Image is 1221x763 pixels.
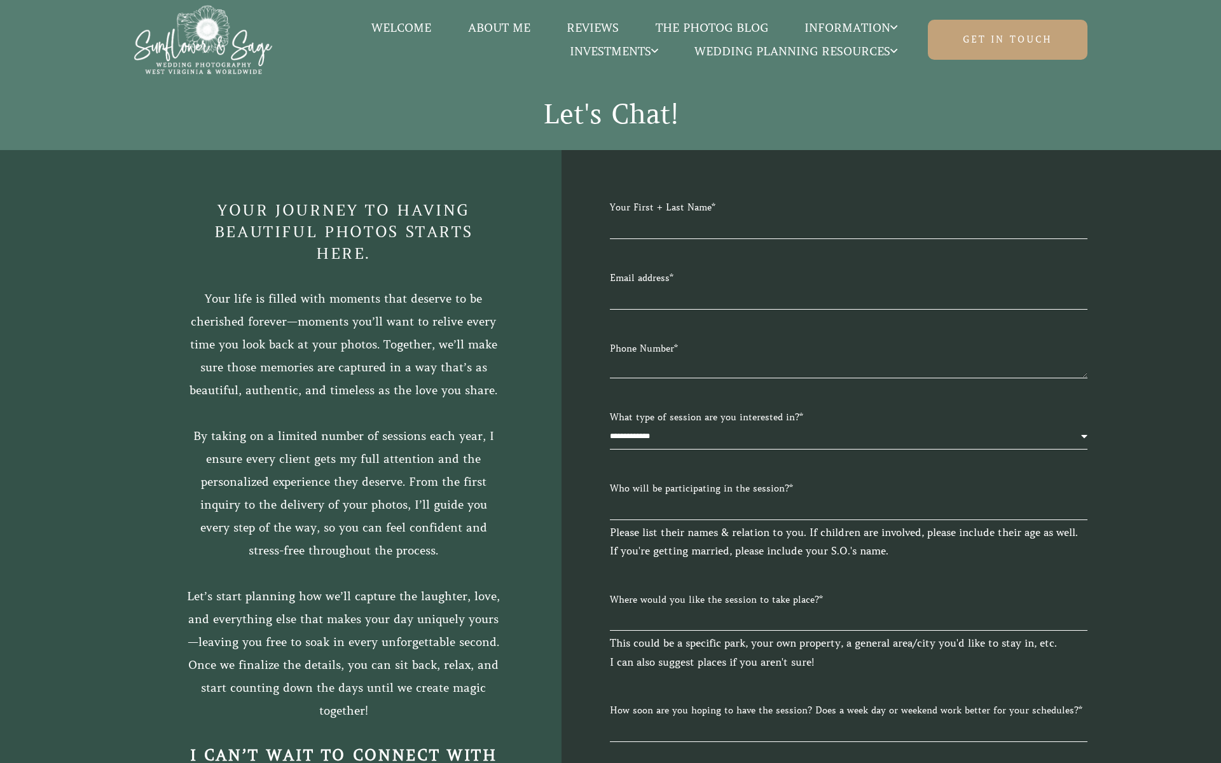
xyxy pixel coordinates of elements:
span: Investments [570,45,658,58]
label: What type of session are you interested in? [610,410,1087,427]
span: Wedding Planning Resources [694,45,897,58]
p: Your life is filled with moments that deserve to be cherished forever—moments you’ll want to reli... [184,287,502,402]
a: Welcome [353,20,450,36]
a: About Me [450,20,549,36]
a: Reviews [548,20,637,36]
h1: Let's Chat! [293,95,928,135]
span: Get in touch [963,33,1052,46]
span: Information [804,22,897,34]
p: This could be a specific park, your own property, a general area/city you'd like to stay in, etc.... [610,634,1087,671]
a: Wedding Planning Resources [677,43,916,60]
label: How soon are you hoping to have the session? Does a week day or weekend work better for your sche... [610,703,1087,720]
p: Let’s start planning how we’ll capture the laughter, love, and everything else that makes your da... [184,585,502,722]
label: Your First + Last Name [610,200,1087,217]
label: Where would you like the session to take place? [610,593,1087,610]
p: By taking on a limited number of sessions each year, I ensure every client gets my full attention... [184,425,502,562]
label: Who will be participating in the session? [610,481,1087,498]
h3: YOUR JOURNEY TO HAVING BEAUTIFUL PHOTOS STARTS HERE. [184,200,502,265]
img: Sunflower & Sage Wedding Photography [134,5,273,75]
a: Get in touch [928,20,1087,59]
p: Please list their names & relation to you. If children are involved, please include their age as ... [610,523,1087,561]
label: Phone Number [610,341,1087,359]
a: Information [787,20,916,36]
a: The Photog Blog [637,20,787,36]
a: Investments [551,43,677,60]
label: Email address [610,271,1087,288]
